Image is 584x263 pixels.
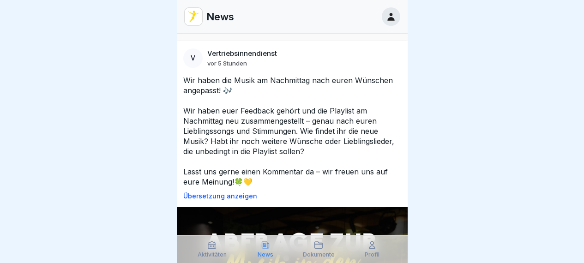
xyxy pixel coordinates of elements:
p: Übersetzung anzeigen [183,192,401,200]
p: Aktivitäten [198,251,227,258]
p: Wir haben die Musik am Nachmittag nach euren Wünschen angepasst! 🎶 Wir haben euer Feedback gehört... [183,75,401,187]
p: Dokumente [303,251,335,258]
p: News [258,251,273,258]
p: Profil [365,251,379,258]
p: vor 5 Stunden [207,60,247,67]
img: vd4jgc378hxa8p7qw0fvrl7x.png [185,8,202,25]
p: Vertriebsinnendienst [207,49,277,58]
p: News [206,11,234,23]
div: V [183,48,203,68]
